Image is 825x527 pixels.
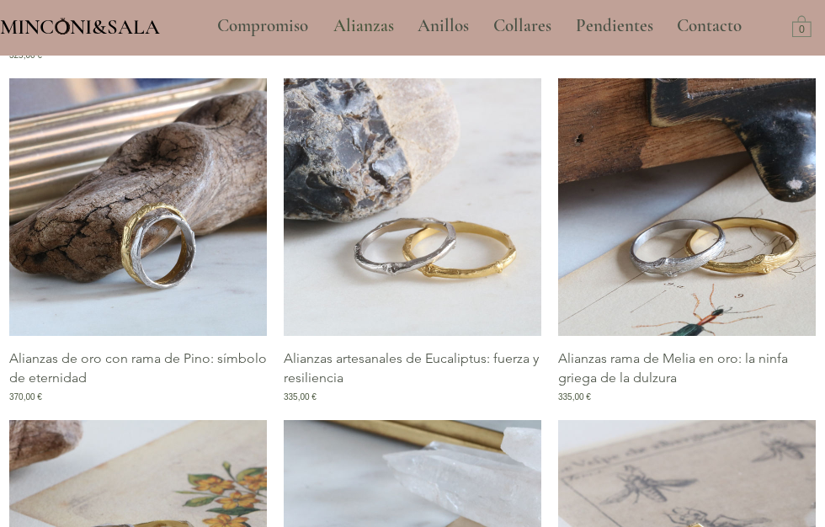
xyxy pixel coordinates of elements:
[664,5,755,47] a: Contacto
[405,5,481,47] a: Anillos
[567,5,662,47] p: Pendientes
[284,391,317,403] span: 335,00 €
[284,78,541,336] a: Alianzas artesanales Minconi Sala
[284,349,541,387] p: Alianzas artesanales de Eucaliptus: fuerza y resiliencia
[481,5,563,47] a: Collares
[325,5,402,47] p: Alianzas
[284,78,541,403] div: Galería de Alianzas artesanales de Eucaliptus: fuerza y resiliencia
[9,391,42,403] span: 370,00 €
[172,5,788,47] nav: Sitio
[558,391,591,403] span: 335,00 €
[558,78,816,403] div: Galería de Alianzas rama de Melia en oro: la ninfa griega de la dulzura
[209,5,317,47] p: Compromiso
[558,349,816,387] p: Alianzas rama de Melia en oro: la ninfa griega de la dulzura
[409,5,477,47] p: Anillos
[9,78,267,336] a: Alianzas artesanales de oro Minconi Sala
[284,349,541,403] a: Alianzas artesanales de Eucaliptus: fuerza y resiliencia335,00 €
[668,5,750,47] p: Contacto
[9,349,267,387] p: Alianzas de oro con rama de Pino: símbolo de eternidad
[56,18,70,35] img: Minconi Sala
[485,5,560,47] p: Collares
[558,349,816,403] a: Alianzas rama de Melia en oro: la ninfa griega de la dulzura335,00 €
[9,78,267,403] div: Galería de Alianzas de oro con rama de Pino: símbolo de eternidad
[205,5,321,47] a: Compromiso
[792,14,812,37] a: Carrito con 0 ítems
[558,78,816,336] a: Alianzas inspiradas en la naturaleza Barcelona
[321,5,405,47] a: Alianzas
[563,5,664,47] a: Pendientes
[799,24,805,36] text: 0
[9,349,267,403] a: Alianzas de oro con rama de Pino: símbolo de eternidad370,00 €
